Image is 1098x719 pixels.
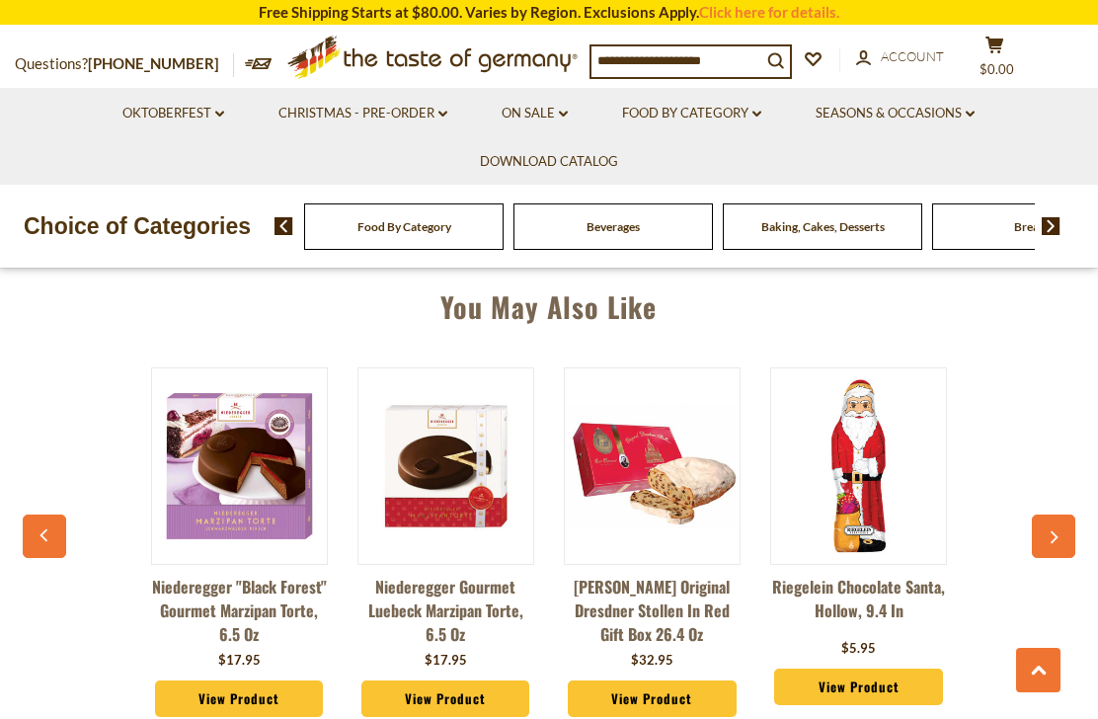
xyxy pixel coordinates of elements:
div: $17.95 [425,651,467,671]
button: $0.00 [965,36,1024,85]
a: Download Catalog [480,151,618,173]
span: $0.00 [980,61,1014,77]
a: View Product [155,680,323,718]
a: Breads [1014,219,1051,234]
p: Questions? [15,51,234,77]
a: Click here for details. [699,3,839,21]
a: Food By Category [357,219,451,234]
img: previous arrow [274,217,293,235]
a: Account [856,46,944,68]
a: Christmas - PRE-ORDER [278,103,447,124]
a: [PERSON_NAME] Original Dresdner Stollen in Red Gift Box 26.4 oz [564,575,741,646]
img: Emil Reimann Original Dresdner Stollen in Red Gift Box 26.4 oz [565,379,740,554]
img: Niederegger [152,379,327,554]
img: Niederegger Gourmet Luebeck Marzipan Torte, 6.5 oz [358,379,533,554]
a: Beverages [587,219,640,234]
a: On Sale [502,103,568,124]
img: next arrow [1042,217,1060,235]
a: Seasons & Occasions [816,103,975,124]
span: Account [881,48,944,64]
a: Food By Category [622,103,761,124]
img: Riegelein Chocolate Santa, Hollow, 9.4 in [771,379,946,554]
div: You May Also Like [33,262,1064,343]
a: View Product [774,669,942,706]
div: $5.95 [841,639,876,659]
a: View Product [568,680,736,718]
a: Riegelein Chocolate Santa, Hollow, 9.4 in [770,575,947,634]
a: Niederegger "Black Forest" Gourmet Marzipan Torte, 6.5 oz [151,575,328,646]
div: $17.95 [218,651,261,671]
a: [PHONE_NUMBER] [88,54,219,72]
div: $32.95 [631,651,673,671]
a: Niederegger Gourmet Luebeck Marzipan Torte, 6.5 oz [357,575,534,646]
a: Baking, Cakes, Desserts [761,219,885,234]
a: View Product [361,680,529,718]
a: Oktoberfest [122,103,224,124]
